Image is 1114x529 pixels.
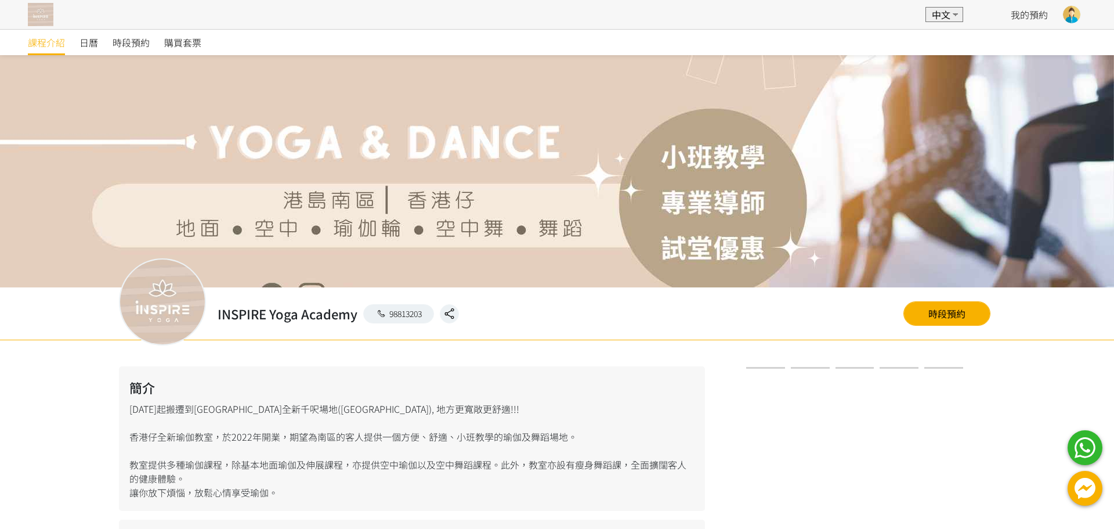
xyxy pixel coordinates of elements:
span: 日曆 [79,35,98,49]
span: 時段預約 [113,35,150,49]
a: 時段預約 [903,301,990,326]
span: 課程介紹 [28,35,65,49]
span: 購買套票 [164,35,201,49]
h2: 簡介 [129,378,695,397]
a: 98813203 [363,304,434,323]
div: [DATE]起搬遷到[GEOGRAPHIC_DATA]全新千呎場地([GEOGRAPHIC_DATA]), 地方更寬敞更舒適!!! 香港仔全新瑜伽教室，於2022年開業，期望為南區的客人提供一個... [119,366,705,511]
a: 我的預約 [1011,8,1048,21]
a: 日曆 [79,30,98,55]
a: 時段預約 [113,30,150,55]
a: 購買套票 [164,30,201,55]
h2: INSPIRE Yoga Academy [218,304,357,323]
img: T57dtJh47iSJKDtQ57dN6xVUMYY2M0XQuGF02OI4.png [28,3,53,26]
a: 課程介紹 [28,30,65,55]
